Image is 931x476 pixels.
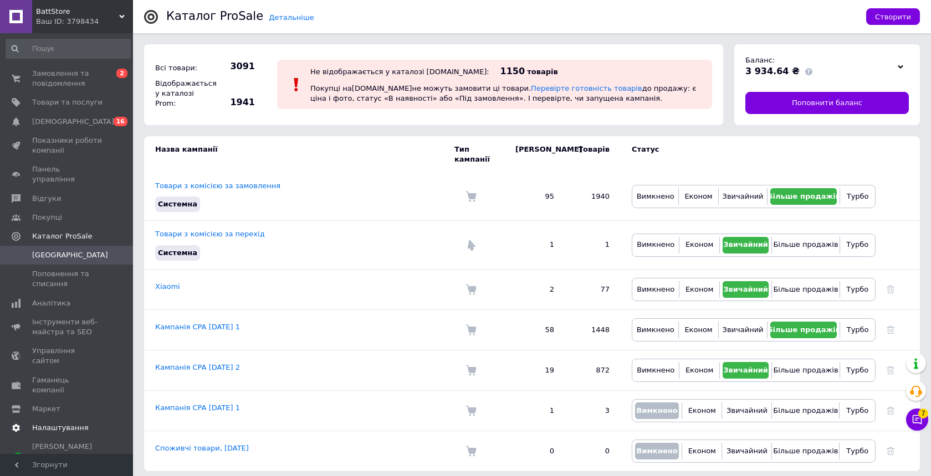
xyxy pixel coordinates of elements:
[773,285,838,293] span: Більше продажів
[727,447,768,455] span: Звичайний
[635,362,676,379] button: Вимкнено
[906,408,928,431] button: Чат з покупцем7
[723,237,769,253] button: Звичайний
[686,285,713,293] span: Економ
[465,446,477,457] img: Комісія за замовлення
[216,60,255,73] span: 3091
[887,447,894,455] a: Видалити
[32,442,103,472] span: [PERSON_NAME] та рахунки
[504,136,565,173] td: [PERSON_NAME]
[32,213,62,223] span: Покупці
[635,237,676,253] button: Вимкнено
[685,443,719,459] button: Економ
[465,191,477,202] img: Комісія за замовлення
[723,325,764,334] span: Звичайний
[637,325,674,334] span: Вимкнено
[465,324,477,335] img: Комісія за замовлення
[114,117,127,126] span: 16
[504,269,565,309] td: 2
[723,285,768,293] span: Звичайний
[637,285,674,293] span: Вимкнено
[32,136,103,156] span: Показники роботи компанії
[792,98,862,108] span: Поповнити баланс
[116,69,127,78] span: 2
[775,237,836,253] button: Більше продажів
[155,182,280,190] a: Товари з комісією за замовлення
[887,285,894,293] a: Видалити
[465,405,477,416] img: Комісія за замовлення
[723,366,768,374] span: Звичайний
[725,443,769,459] button: Звичайний
[637,192,674,200] span: Вимкнено
[686,366,713,374] span: Економ
[846,240,868,249] span: Турбо
[775,281,836,298] button: Більше продажів
[918,408,928,418] span: 7
[635,402,679,419] button: Вимкнено
[6,39,131,59] input: Пошук
[32,69,103,89] span: Замовлення та повідомлення
[500,66,525,76] span: 1150
[775,362,836,379] button: Більше продажів
[843,281,872,298] button: Турбо
[843,188,872,205] button: Турбо
[152,76,213,112] div: Відображається у каталозі Prom:
[155,444,249,452] a: Споживчі товари, [DATE]
[504,221,565,269] td: 1
[682,237,716,253] button: Економ
[32,269,103,289] span: Поповнення та списання
[722,322,765,338] button: Звичайний
[682,322,715,338] button: Економ
[635,188,676,205] button: Вимкнено
[688,447,716,455] span: Економ
[722,188,765,205] button: Звичайний
[531,84,642,92] a: Перевірте готовність товарів
[166,11,263,22] div: Каталог ProSale
[288,76,305,93] img: :exclamation:
[770,188,837,205] button: Більше продажів
[723,240,768,249] span: Звичайний
[155,282,180,291] a: Xiaomi
[504,390,565,431] td: 1
[155,363,240,371] a: Кампанія CPA [DATE] 2
[843,362,872,379] button: Турбо
[565,350,621,390] td: 872
[36,7,119,17] span: BattStore
[216,96,255,108] span: 1941
[565,269,621,309] td: 77
[504,309,565,350] td: 58
[682,362,716,379] button: Економ
[846,406,868,415] span: Турбо
[32,117,114,127] span: [DEMOGRAPHIC_DATA]
[768,325,840,334] span: Більше продажів
[723,281,769,298] button: Звичайний
[32,164,103,184] span: Панель управління
[685,402,719,419] button: Економ
[846,366,868,374] span: Турбо
[723,192,764,200] span: Звичайний
[635,443,679,459] button: Вимкнено
[310,84,696,102] span: Покупці на [DOMAIN_NAME] не можуть замовити ці товари. до продажу: є ціна і фото, статус «В наявн...
[32,346,103,366] span: Управління сайтом
[152,60,213,76] div: Всі товари:
[775,443,836,459] button: Більше продажів
[846,285,868,293] span: Турбо
[727,406,768,415] span: Звичайний
[465,284,477,295] img: Комісія за замовлення
[155,403,240,412] a: Кампанія CPA [DATE] 1
[504,431,565,471] td: 0
[637,366,674,374] span: Вимкнено
[847,325,869,334] span: Турбо
[465,365,477,376] img: Комісія за замовлення
[565,431,621,471] td: 0
[158,249,197,257] span: Системна
[843,237,872,253] button: Турбо
[773,366,838,374] span: Більше продажів
[682,188,715,205] button: Економ
[32,194,61,204] span: Відгуки
[155,230,265,238] a: Товари з комісією за перехід
[504,173,565,221] td: 95
[565,136,621,173] td: Товарів
[32,231,92,241] span: Каталог ProSale
[887,406,894,415] a: Видалити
